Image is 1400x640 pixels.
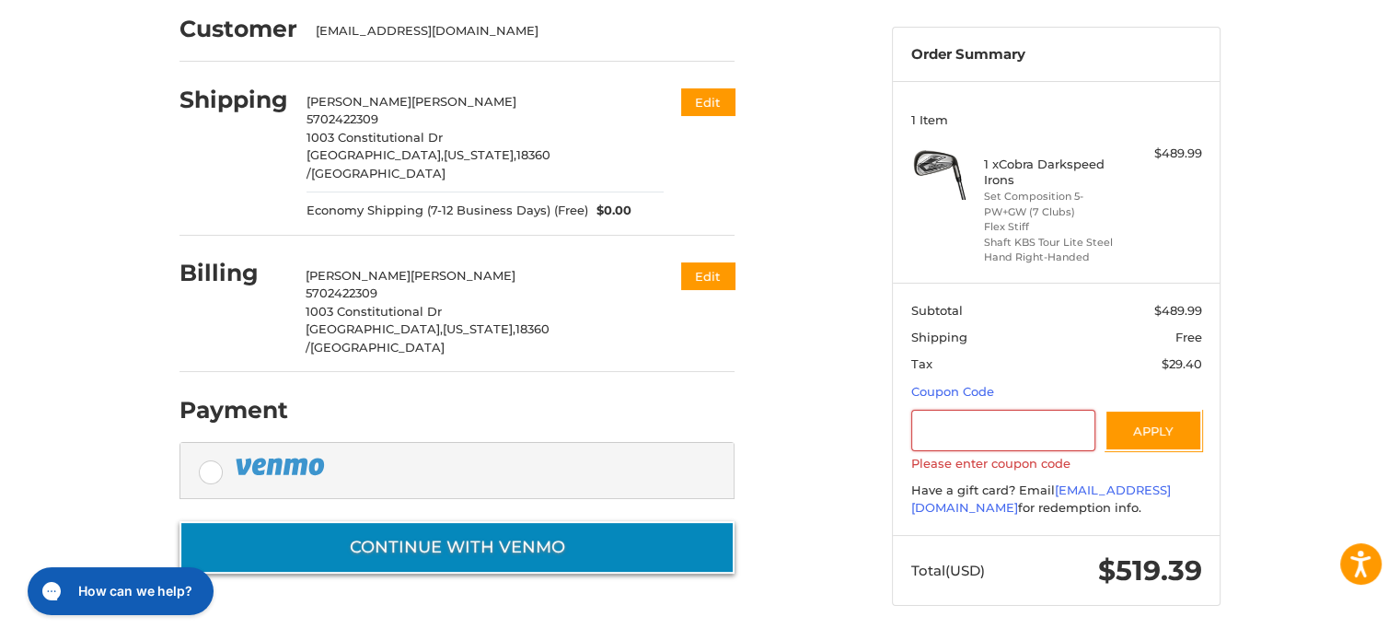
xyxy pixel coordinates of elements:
[911,112,1202,127] h3: 1 Item
[306,321,550,355] span: 18360 /
[306,268,411,283] span: [PERSON_NAME]
[1175,330,1202,344] span: Free
[984,235,1125,250] li: Shaft KBS Tour Lite Steel
[179,86,288,114] h2: Shipping
[1129,145,1202,163] div: $489.99
[307,202,588,220] span: Economy Shipping (7-12 Business Days) (Free)
[984,250,1125,265] li: Hand Right-Handed
[310,340,445,355] span: [GEOGRAPHIC_DATA]
[911,384,994,399] a: Coupon Code
[306,285,377,300] span: 5702422309
[307,147,444,162] span: [GEOGRAPHIC_DATA],
[1098,553,1202,588] span: $519.39
[1162,356,1202,371] span: $29.40
[444,147,516,162] span: [US_STATE],
[306,321,443,336] span: [GEOGRAPHIC_DATA],
[18,561,218,622] iframe: Gorgias live chat messenger
[911,456,1202,471] label: Please enter coupon code
[911,46,1202,64] h3: Order Summary
[984,219,1125,235] li: Flex Stiff
[307,111,378,126] span: 5702422309
[411,94,516,109] span: [PERSON_NAME]
[1248,590,1400,640] iframe: Google Customer Reviews
[411,268,515,283] span: [PERSON_NAME]
[307,130,443,145] span: 1003 Constitutional Dr
[1105,410,1202,451] button: Apply
[681,262,735,289] button: Edit
[911,303,963,318] span: Subtotal
[316,22,717,41] div: [EMAIL_ADDRESS][DOMAIN_NAME]
[911,482,1202,518] div: Have a gift card? Email for redemption info.
[179,259,287,287] h2: Billing
[984,157,1125,187] h4: 1 x Cobra Darkspeed Irons
[179,15,297,43] h2: Customer
[179,396,288,425] h2: Payment
[1154,303,1202,318] span: $489.99
[311,166,445,180] span: [GEOGRAPHIC_DATA]
[911,330,967,344] span: Shipping
[588,202,632,220] span: $0.00
[306,304,442,319] span: 1003 Constitutional Dr
[911,356,932,371] span: Tax
[911,562,985,579] span: Total (USD)
[307,147,550,180] span: 18360 /
[179,521,735,574] button: Continue with Venmo
[681,88,735,115] button: Edit
[984,189,1125,219] li: Set Composition 5-PW+GW (7 Clubs)
[911,410,1096,451] input: Gift Certificate or Coupon Code
[307,94,411,109] span: [PERSON_NAME]
[235,455,329,478] img: PayPal icon
[443,321,515,336] span: [US_STATE],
